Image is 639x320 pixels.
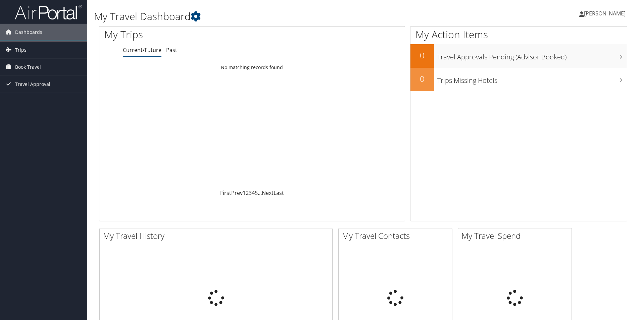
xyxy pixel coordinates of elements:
[410,44,627,68] a: 0Travel Approvals Pending (Advisor Booked)
[584,10,626,17] span: [PERSON_NAME]
[579,3,632,23] a: [PERSON_NAME]
[15,42,27,58] span: Trips
[461,230,572,242] h2: My Travel Spend
[104,28,273,42] h1: My Trips
[99,61,405,73] td: No matching records found
[258,189,262,197] span: …
[15,24,42,41] span: Dashboards
[243,189,246,197] a: 1
[15,59,41,75] span: Book Travel
[231,189,243,197] a: Prev
[15,76,50,93] span: Travel Approval
[342,230,452,242] h2: My Travel Contacts
[410,50,434,61] h2: 0
[249,189,252,197] a: 3
[437,49,627,62] h3: Travel Approvals Pending (Advisor Booked)
[262,189,274,197] a: Next
[255,189,258,197] a: 5
[103,230,332,242] h2: My Travel History
[246,189,249,197] a: 2
[274,189,284,197] a: Last
[252,189,255,197] a: 4
[94,9,453,23] h1: My Travel Dashboard
[410,28,627,42] h1: My Action Items
[410,73,434,85] h2: 0
[166,46,177,54] a: Past
[410,68,627,91] a: 0Trips Missing Hotels
[220,189,231,197] a: First
[123,46,161,54] a: Current/Future
[437,72,627,85] h3: Trips Missing Hotels
[15,4,82,20] img: airportal-logo.png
